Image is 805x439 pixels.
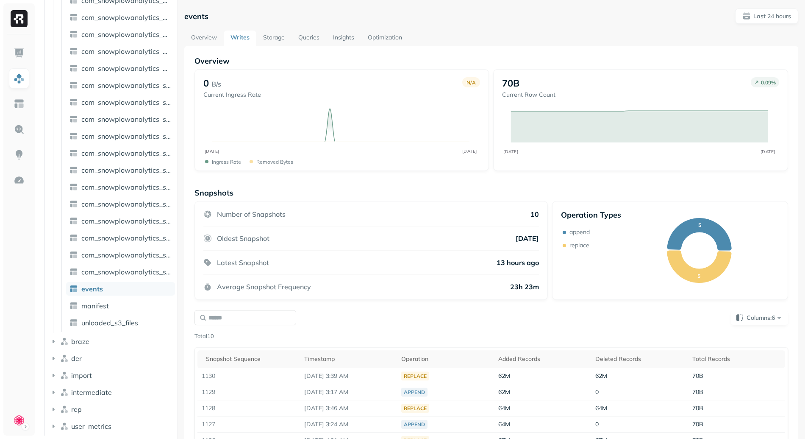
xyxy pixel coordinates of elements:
a: Overview [184,31,224,46]
button: rep [49,403,174,416]
button: Columns:6 [731,310,788,325]
p: B/s [211,79,221,89]
a: com_snowplowanalytics_snowplow_link_click_1 [66,197,175,211]
span: com_snowplowanalytics_snowplow_focus_form_1 [81,183,172,191]
img: table [69,200,78,208]
span: com_snowplowanalytics_snowplow_application_background_1 [81,81,172,89]
a: Queries [291,31,326,46]
button: der [49,352,174,365]
div: Operation [401,355,490,363]
p: Latest Snapshot [217,258,269,267]
button: user_metrics [49,419,174,433]
p: append [569,228,590,236]
a: com_snowplowanalytics_snowplow_application_foreground_1 [66,112,175,126]
img: Asset Explorer [14,98,25,109]
a: Optimization [361,31,409,46]
span: com_snowplowanalytics_mobile_screen_summary_1 [81,47,172,56]
div: append [401,420,427,429]
button: import [49,369,174,382]
div: Snapshot Sequence [206,355,296,363]
img: namespace [60,422,69,431]
a: com_snowplowanalytics_snowplow_mobile_context_1 [66,214,175,228]
span: manifest [81,302,109,310]
tspan: [DATE] [204,148,219,154]
a: events [66,282,175,296]
span: 0 [595,420,599,428]
p: 13 hours ago [497,258,539,267]
a: com_snowplowanalytics_mobile_screen_1 [66,11,175,24]
p: Snapshots [194,188,233,198]
button: intermediate [49,386,174,399]
span: 62M [595,372,607,380]
div: replace [401,404,429,413]
div: append [401,388,427,397]
p: Sep 21, 2025 3:17 AM [304,388,393,396]
button: braze [49,335,174,348]
span: unloaded_s3_files [81,319,138,327]
span: 0 [595,388,599,396]
img: table [69,268,78,276]
img: namespace [60,405,69,414]
div: Deleted Records [595,355,684,363]
img: namespace [60,388,69,397]
div: Timestamp [304,355,393,363]
span: import [71,371,92,380]
a: com_snowplowanalytics_mobile_screen_summary_1 [66,45,175,58]
img: table [69,30,78,39]
a: unloaded_s3_files [66,316,175,330]
span: braze [71,337,89,346]
span: 62M [498,388,510,396]
img: Ryft [11,10,28,27]
a: com_snowplowanalytics_snowplow_change_form_1 [66,146,175,160]
p: Overview [194,56,788,66]
a: Storage [256,31,291,46]
p: Oldest Snapshot [217,234,269,243]
p: replace [569,241,589,249]
span: com_snowplowanalytics_snowplow_web_page_1 [81,268,172,276]
tspan: [DATE] [761,149,775,154]
a: com_snowplowanalytics_snowplow_ua_parser_context_1 [66,248,175,262]
span: com_snowplowanalytics_snowplow_ua_parser_context_1 [81,251,172,259]
p: Operation Types [561,210,621,220]
img: table [69,115,78,123]
td: 1127 [197,416,300,432]
img: table [69,149,78,157]
span: com_snowplowanalytics_mobile_screen_1 [81,13,172,22]
img: Query Explorer [14,124,25,135]
span: com_snowplowanalytics_snowplow_client_session_1 [81,166,172,174]
p: Ingress Rate [212,159,241,165]
img: table [69,166,78,174]
p: Current Ingress Rate [203,91,261,99]
span: com_snowplowanalytics_snowplow_change_form_1 [81,149,172,157]
p: Removed bytes [256,159,293,165]
a: Insights [326,31,361,46]
img: table [69,319,78,327]
div: Added Records [498,355,587,363]
img: table [69,13,78,22]
span: com_snowplowanalytics_mobile_screen_view_1 [81,64,172,73]
span: 70B [692,404,703,412]
a: com_snowplowanalytics_mobile_screen_end_1 [66,28,175,41]
p: Sep 20, 2025 3:24 AM [304,420,393,428]
span: com_snowplowanalytics_snowplow_mobile_context_1 [81,217,172,225]
tspan: [DATE] [504,149,519,154]
p: Average Snapshot Frequency [217,282,311,291]
img: table [69,98,78,106]
img: table [69,64,78,73]
span: user_metrics [71,422,111,431]
img: table [69,81,78,89]
p: 0.09 % [761,79,776,86]
a: com_snowplowanalytics_snowplow_application_error_1 [66,95,175,109]
img: table [69,47,78,56]
p: Last 24 hours [753,12,791,20]
span: 70B [692,372,703,380]
span: intermediate [71,388,112,397]
p: events [184,11,208,21]
img: table [69,251,78,259]
a: com_snowplowanalytics_snowplow_application_background_1 [66,78,175,92]
text: 5 [698,222,701,228]
img: Insights [14,149,25,160]
span: com_snowplowanalytics_snowplow_application_error_1 [81,98,172,106]
button: Last 24 hours [735,8,798,24]
img: Optimization [14,175,25,186]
